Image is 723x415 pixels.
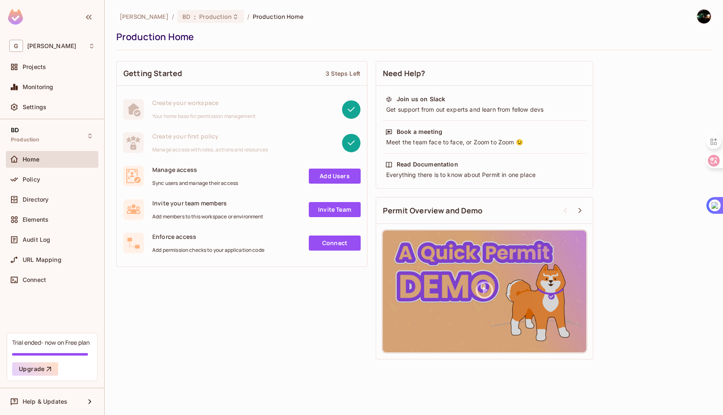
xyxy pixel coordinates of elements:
[326,69,360,77] div: 3 Steps Left
[8,9,23,25] img: SReyMgAAAABJRU5ErkJggg==
[23,277,46,283] span: Connect
[23,64,46,70] span: Projects
[23,176,40,183] span: Policy
[152,146,268,153] span: Manage access with roles, actions and resources
[27,43,76,49] span: Workspace: Gao
[172,13,174,20] li: /
[152,247,264,254] span: Add permission checks to your application code
[152,213,264,220] span: Add members to this workspace or environment
[23,398,67,405] span: Help & Updates
[247,13,249,20] li: /
[11,127,19,133] span: BD
[309,202,361,217] a: Invite Team
[309,169,361,184] a: Add Users
[697,10,711,23] img: yibo Gao
[152,180,238,187] span: Sync users and manage their access
[385,171,584,179] div: Everything there is to know about Permit in one place
[23,104,46,110] span: Settings
[23,256,62,263] span: URL Mapping
[182,13,190,20] span: BD
[152,99,256,107] span: Create your workspace
[193,13,196,20] span: :
[152,199,264,207] span: Invite your team members
[397,128,442,136] div: Book a meeting
[199,13,232,20] span: Production
[385,105,584,114] div: Get support from out experts and learn from fellow devs
[23,216,49,223] span: Elements
[152,233,264,241] span: Enforce access
[383,205,483,216] span: Permit Overview and Demo
[23,196,49,203] span: Directory
[23,236,50,243] span: Audit Log
[23,84,54,90] span: Monitoring
[383,68,426,79] span: Need Help?
[120,13,169,20] span: the active workspace
[9,40,23,52] span: G
[397,160,458,169] div: Read Documentation
[23,156,40,163] span: Home
[152,113,256,120] span: Your home base for permission management
[12,338,90,346] div: Trial ended- now on Free plan
[116,31,707,43] div: Production Home
[12,362,58,376] button: Upgrade
[385,138,584,146] div: Meet the team face to face, or Zoom to Zoom 😉
[11,136,40,143] span: Production
[152,132,268,140] span: Create your first policy
[152,166,238,174] span: Manage access
[397,95,445,103] div: Join us on Slack
[309,236,361,251] a: Connect
[253,13,303,20] span: Production Home
[123,68,182,79] span: Getting Started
